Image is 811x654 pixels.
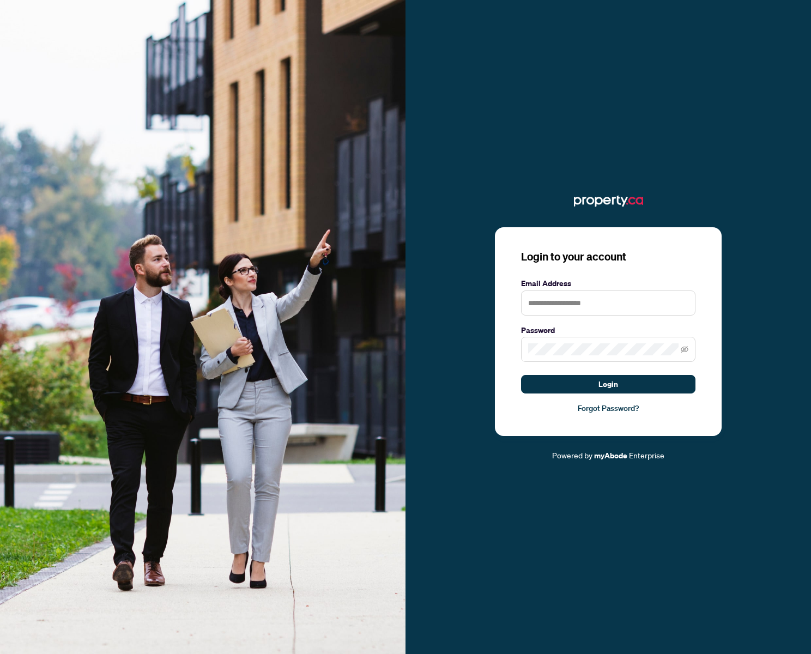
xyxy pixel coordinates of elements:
a: Forgot Password? [521,402,695,414]
label: Email Address [521,277,695,289]
label: Password [521,324,695,336]
span: Enterprise [629,450,664,460]
span: Powered by [552,450,592,460]
h3: Login to your account [521,249,695,264]
button: Login [521,375,695,393]
img: ma-logo [574,192,643,210]
span: Login [598,376,618,393]
span: eye-invisible [681,346,688,353]
a: myAbode [594,450,627,462]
